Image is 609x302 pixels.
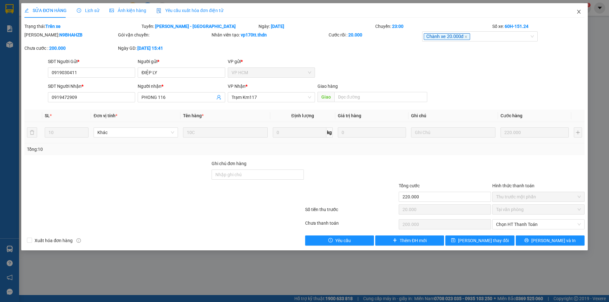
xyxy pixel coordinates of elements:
[464,35,468,38] span: close
[45,113,50,118] span: SL
[524,238,529,243] span: printer
[27,146,235,153] div: Tổng: 10
[492,183,534,188] label: Hình thức thanh toán
[496,205,581,214] span: Tại văn phòng
[334,92,427,102] input: Dọc đường
[216,95,221,100] span: user-add
[138,58,225,65] div: Người gửi
[329,31,421,38] div: Cước rồi :
[183,127,267,138] input: VD: Bàn, Ghế
[338,127,406,138] input: 0
[424,33,470,40] span: Chành xe 20.000đ
[141,23,258,30] div: Tuyến:
[326,127,333,138] span: kg
[271,24,284,29] b: [DATE]
[570,3,588,21] button: Close
[97,128,174,137] span: Khác
[53,41,67,56] span: Chưa TT :
[318,92,334,102] span: Giao
[53,41,99,56] div: 40.000
[228,58,315,65] div: VP gửi
[5,42,23,48] span: Đã TT :
[291,113,314,118] span: Định lượng
[5,21,50,29] div: 0938008039
[76,238,81,243] span: info-circle
[109,8,146,13] span: Ảnh kiện hàng
[24,31,117,38] div: [PERSON_NAME]:
[32,237,75,244] span: Xuất hóa đơn hàng
[375,23,492,30] div: Chuyến:
[24,45,117,52] div: Chưa cước :
[5,41,51,48] div: 10.000
[335,237,351,244] span: Yêu cầu
[155,24,236,29] b: [PERSON_NAME] - [GEOGRAPHIC_DATA]
[516,235,585,246] button: printer[PERSON_NAME] và In
[576,9,581,14] span: close
[496,220,581,229] span: Chọn HT Thanh Toán
[137,46,163,51] b: [DATE] 15:41
[54,5,99,21] div: Trạm Km117
[48,83,135,90] div: SĐT Người Nhận
[54,28,99,37] div: 0359807190
[228,84,246,89] span: VP Nhận
[338,113,361,118] span: Giá trị hàng
[5,5,50,13] div: VP HCM
[48,58,135,65] div: SĐT Người Gửi
[5,13,50,21] div: MỘC SÁNG
[451,238,455,243] span: save
[411,127,495,138] input: Ghi Chú
[212,161,246,166] label: Ghi chú đơn hàng
[392,24,403,29] b: 23:00
[492,23,585,30] div: Số xe:
[574,127,582,138] button: plus
[375,235,444,246] button: plusThêm ĐH mới
[318,84,338,89] span: Giao hàng
[305,207,338,212] label: Số tiền thu trước
[24,8,67,13] span: SỬA ĐƠN HÀNG
[348,32,362,37] b: 20.000
[399,183,420,188] span: Tổng cước
[45,24,61,29] b: Trên xe
[118,45,210,52] div: Ngày GD:
[24,8,29,13] span: edit
[156,8,161,13] img: icon
[27,127,37,138] button: delete
[409,110,498,122] th: Ghi chú
[496,192,581,202] span: Thu trước một phần
[531,237,576,244] span: [PERSON_NAME] và In
[59,32,82,37] b: N9BHAHZB
[399,204,491,215] input: 0
[258,23,375,30] div: Ngày:
[501,127,569,138] input: 0
[328,238,333,243] span: exclamation-circle
[458,237,509,244] span: [PERSON_NAME] thay đổi
[77,8,81,13] span: clock-circle
[77,8,99,13] span: Lịch sử
[232,68,311,77] span: VP HCM
[109,8,114,13] span: picture
[94,113,117,118] span: Đơn vị tính
[305,235,374,246] button: exclamation-circleYêu cầu
[24,23,141,30] div: Trạng thái:
[505,24,528,29] b: 60H-151.24
[54,21,99,28] div: BÀ DƯỠNG
[232,93,311,102] span: Trạm Km117
[183,113,204,118] span: Tên hàng
[156,8,223,13] span: Yêu cầu xuất hóa đơn điện tử
[54,6,69,13] span: Nhận:
[241,32,267,37] b: vp170tt.thdn
[393,238,397,243] span: plus
[5,6,15,13] span: Gửi:
[138,83,225,90] div: Người nhận
[212,170,304,180] input: Ghi chú đơn hàng
[445,235,514,246] button: save[PERSON_NAME] thay đổi
[501,113,522,118] span: Cước hàng
[118,31,210,38] div: Gói vận chuyển:
[304,220,398,231] div: Chưa thanh toán
[212,31,327,38] div: Nhân viên tạo:
[400,237,427,244] span: Thêm ĐH mới
[49,46,66,51] b: 200.000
